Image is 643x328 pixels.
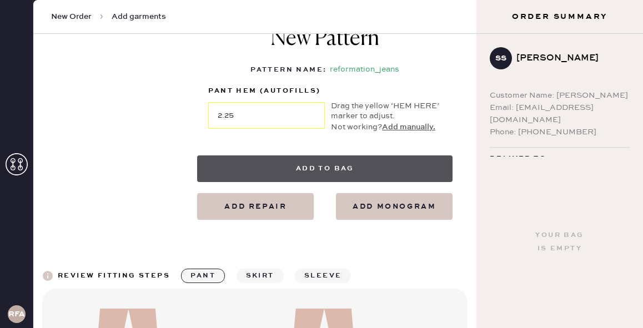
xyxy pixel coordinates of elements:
[8,310,25,318] h3: RFA
[516,52,621,65] div: [PERSON_NAME]
[490,102,630,126] div: Email: [EMAIL_ADDRESS][DOMAIN_NAME]
[495,54,506,62] h3: SS
[237,269,284,283] button: skirt
[51,11,92,22] span: New Order
[295,269,351,283] button: sleeve
[112,11,166,22] span: Add garments
[330,63,399,77] div: reformation_jeans
[382,121,435,133] button: Add manually.
[336,193,453,220] button: add monogram
[490,152,550,165] span: Deliver to:
[535,229,584,255] div: Your bag is empty
[270,26,379,63] h1: New Pattern
[490,126,630,138] div: Phone: [PHONE_NUMBER]
[331,121,441,133] div: Not working?
[490,89,630,102] div: Customer Name: [PERSON_NAME]
[250,63,326,77] div: Pattern Name :
[208,102,325,129] input: Move the yellow marker!
[208,84,325,98] label: pant hem (autofills)
[476,11,643,22] h3: Order Summary
[197,155,453,182] button: Add to bag
[331,101,441,121] div: Drag the yellow ‘HEM HERE’ marker to adjust.
[181,269,225,283] button: pant
[197,193,314,220] button: Add repair
[58,269,170,282] div: Review fitting steps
